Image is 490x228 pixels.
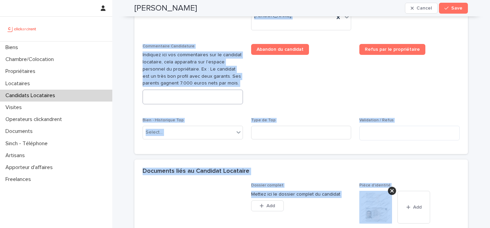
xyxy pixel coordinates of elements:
p: Mettez ici le dossier complet du candidat [251,191,352,198]
p: Visites [3,104,27,111]
span: Abandon du candidat [257,47,304,52]
span: Bien - Historique Top [143,118,184,122]
p: Indiquez ici vos commentaires sur le candidat locataire, cela apparaitra sur l'espace personnel d... [143,51,243,87]
p: Biens [3,44,23,51]
p: Propriétaires [3,68,41,75]
span: Save [451,6,462,11]
div: Select... [146,129,163,136]
span: Dossier complet [251,183,283,187]
p: Operateurs clickandrent [3,116,67,123]
button: Add [251,200,284,211]
p: Freelances [3,176,36,183]
p: Documents [3,128,38,135]
a: Refus par le propriétaire [359,44,425,55]
span: Refus par le propriétaire [365,47,420,52]
span: Type de Top [251,118,276,122]
p: Sinch - Téléphone [3,140,53,147]
span: Commentaire Candidature [143,44,195,48]
img: UCB0brd3T0yccxBKYDjQ [5,22,38,36]
a: Abandon du candidat [251,44,309,55]
span: Validation / Refus [359,118,394,122]
button: Add [397,191,430,224]
p: Locataires [3,80,35,87]
span: Add [413,205,422,210]
h2: Documents liés au Candidat Locataire [143,168,249,175]
span: Pièce d'identité [359,183,391,187]
p: Chambre/Colocation [3,56,59,63]
button: Save [439,3,468,14]
h2: [PERSON_NAME] [134,3,197,13]
p: Artisans [3,152,30,159]
button: Cancel [405,3,438,14]
span: Cancel [416,6,432,11]
p: Candidats Locataires [3,92,61,99]
span: Add [266,203,275,208]
p: Apporteur d'affaires [3,164,58,171]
